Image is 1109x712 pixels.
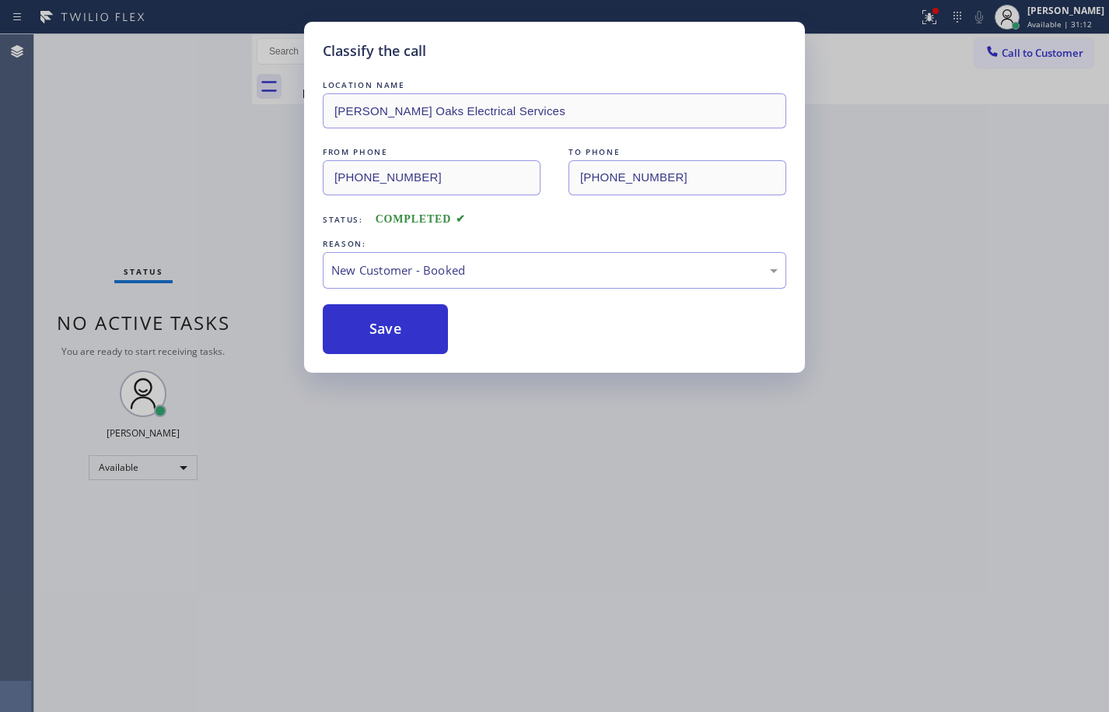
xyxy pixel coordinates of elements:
input: To phone [568,160,786,195]
h5: Classify the call [323,40,426,61]
input: From phone [323,160,541,195]
span: Status: [323,214,363,225]
span: COMPLETED [376,213,466,225]
div: TO PHONE [568,144,786,160]
div: FROM PHONE [323,144,541,160]
div: REASON: [323,236,786,252]
div: New Customer - Booked [331,261,778,279]
button: Save [323,304,448,354]
div: LOCATION NAME [323,77,786,93]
